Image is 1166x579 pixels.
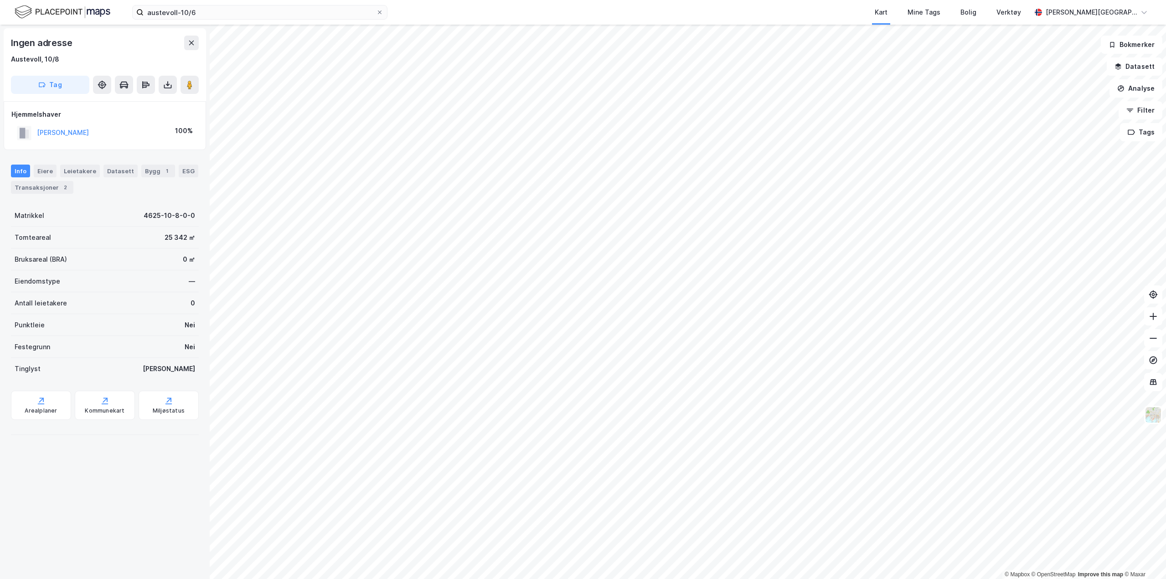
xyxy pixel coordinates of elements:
button: Tags [1120,123,1162,141]
div: Nei [185,320,195,331]
button: Tag [11,76,89,94]
button: Bokmerker [1101,36,1162,54]
div: 1 [162,166,171,176]
div: 2 [61,183,70,192]
button: Filter [1119,101,1162,119]
div: Festegrunn [15,341,50,352]
div: Bolig [960,7,976,18]
div: 100% [175,125,193,136]
div: Mine Tags [908,7,940,18]
div: Transaksjoner [11,181,73,194]
div: Punktleie [15,320,45,331]
div: Arealplaner [25,407,57,414]
a: OpenStreetMap [1032,571,1076,578]
div: Tinglyst [15,363,41,374]
div: Nei [185,341,195,352]
button: Analyse [1109,79,1162,98]
div: Austevoll, 10/8 [11,54,59,65]
div: Miljøstatus [153,407,185,414]
iframe: Chat Widget [1120,535,1166,579]
button: Datasett [1107,57,1162,76]
div: Hjemmelshaver [11,109,198,120]
img: logo.f888ab2527a4732fd821a326f86c7f29.svg [15,4,110,20]
div: Bruksareal (BRA) [15,254,67,265]
a: Improve this map [1078,571,1123,578]
div: — [189,276,195,287]
div: Kommunekart [85,407,124,414]
div: Leietakere [60,165,100,177]
a: Mapbox [1005,571,1030,578]
input: Søk på adresse, matrikkel, gårdeiere, leietakere eller personer [144,5,376,19]
div: Info [11,165,30,177]
div: [PERSON_NAME][GEOGRAPHIC_DATA] [1046,7,1137,18]
div: 4625-10-8-0-0 [144,210,195,221]
div: 0 ㎡ [183,254,195,265]
div: [PERSON_NAME] [143,363,195,374]
img: Z [1145,406,1162,424]
div: Tomteareal [15,232,51,243]
div: Eiendomstype [15,276,60,287]
div: Eiere [34,165,57,177]
div: ESG [179,165,198,177]
div: Bygg [141,165,175,177]
div: Antall leietakere [15,298,67,309]
div: Matrikkel [15,210,44,221]
div: Kart [875,7,887,18]
div: Ingen adresse [11,36,74,50]
div: 0 [191,298,195,309]
div: Verktøy [996,7,1021,18]
div: 25 342 ㎡ [165,232,195,243]
div: Datasett [103,165,138,177]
